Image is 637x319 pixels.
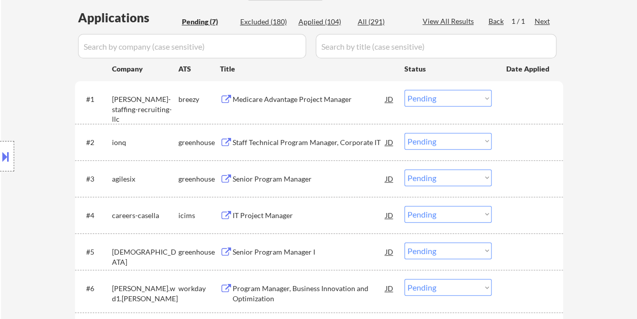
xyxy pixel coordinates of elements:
div: Next [535,16,551,26]
div: #5 [86,247,104,257]
div: breezy [178,94,220,104]
div: Pending (7) [182,17,233,27]
div: workday [178,283,220,294]
div: View All Results [423,16,477,26]
div: greenhouse [178,174,220,184]
input: Search by company (case sensitive) [78,34,306,58]
input: Search by title (case sensitive) [316,34,556,58]
div: Senior Program Manager [233,174,386,184]
div: Applications [78,12,178,24]
div: Applied (104) [298,17,349,27]
div: IT Project Manager [233,210,386,221]
div: [DEMOGRAPHIC_DATA] [112,247,178,267]
div: Senior Program Manager I [233,247,386,257]
div: ATS [178,64,220,74]
div: greenhouse [178,247,220,257]
div: Back [489,16,505,26]
div: JD [385,242,395,261]
div: Medicare Advantage Project Manager [233,94,386,104]
div: JD [385,90,395,108]
div: 1 / 1 [511,16,535,26]
div: JD [385,169,395,188]
div: icims [178,210,220,221]
div: JD [385,279,395,297]
div: [PERSON_NAME].wd1.[PERSON_NAME] [112,283,178,303]
div: Staff Technical Program Manager, Corporate IT [233,137,386,148]
div: Excluded (180) [240,17,291,27]
div: Program Manager, Business Innovation and Optimization [233,283,386,303]
div: Title [220,64,395,74]
div: All (291) [358,17,408,27]
div: #6 [86,283,104,294]
div: JD [385,133,395,151]
div: greenhouse [178,137,220,148]
div: JD [385,206,395,224]
div: Status [404,59,492,78]
div: Date Applied [506,64,551,74]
